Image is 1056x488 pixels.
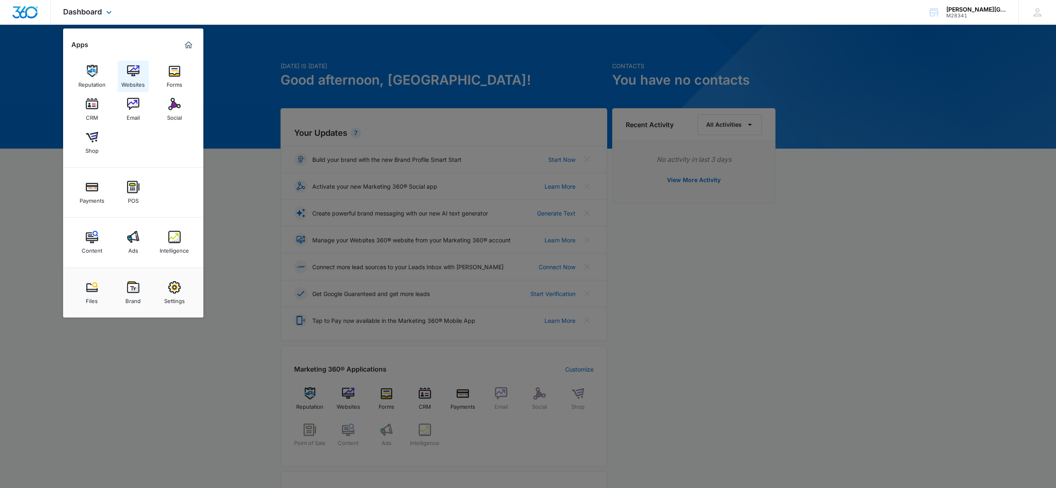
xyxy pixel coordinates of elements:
div: account name [946,6,1006,13]
h2: Apps [71,41,88,49]
a: Settings [159,277,190,308]
div: Brand [125,294,141,304]
div: Intelligence [160,243,189,254]
a: Intelligence [159,227,190,258]
div: Settings [164,294,185,304]
a: Reputation [76,61,108,92]
a: Shop [76,127,108,158]
a: Marketing 360® Dashboard [182,38,195,52]
div: Content [82,243,102,254]
a: Email [118,94,149,125]
a: Content [76,227,108,258]
div: Websites [121,77,145,88]
a: Social [159,94,190,125]
div: Reputation [78,77,106,88]
div: Shop [85,143,99,154]
a: Brand [118,277,149,308]
a: Payments [76,177,108,208]
a: Forms [159,61,190,92]
div: account id [946,13,1006,19]
div: Email [127,110,140,121]
div: Social [167,110,182,121]
a: Websites [118,61,149,92]
a: CRM [76,94,108,125]
a: POS [118,177,149,208]
div: Payments [80,193,104,204]
div: POS [128,193,139,204]
div: Ads [128,243,138,254]
a: Files [76,277,108,308]
span: Dashboard [63,7,102,16]
div: CRM [86,110,98,121]
div: Files [86,294,98,304]
div: Forms [167,77,182,88]
a: Ads [118,227,149,258]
